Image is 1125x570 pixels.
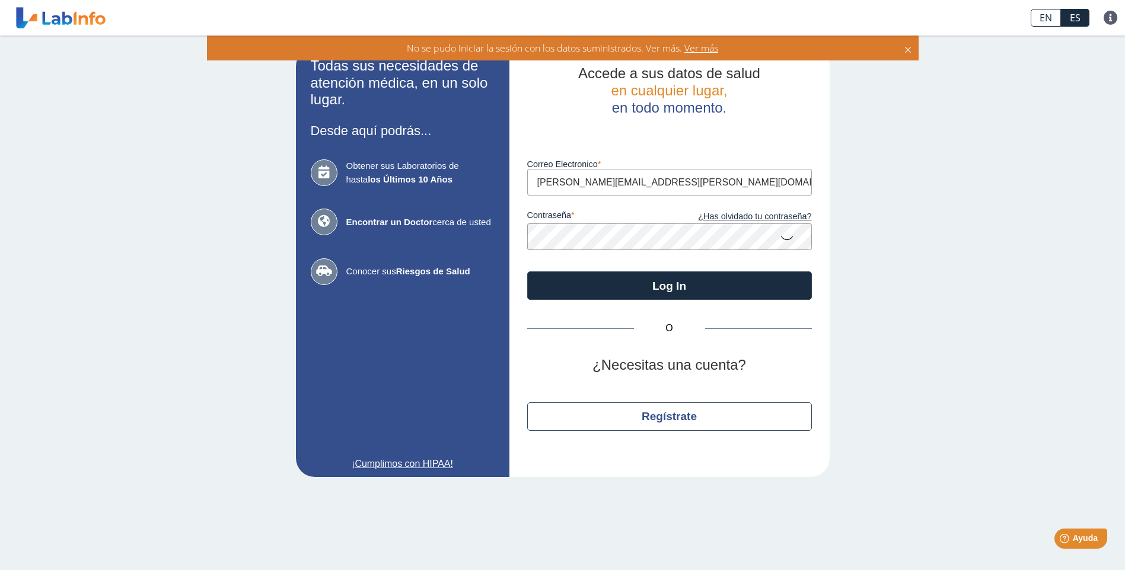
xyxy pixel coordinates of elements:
iframe: Help widget launcher [1019,524,1112,557]
a: ES [1061,9,1089,27]
b: los Últimos 10 Años [368,174,452,184]
b: Riesgos de Salud [396,266,470,276]
span: en todo momento. [612,100,726,116]
span: Conocer sus [346,265,495,278]
a: ¿Has olvidado tu contraseña? [670,210,812,223]
label: Correo Electronico [527,159,812,169]
span: en cualquier lugar, [611,82,727,98]
span: Obtener sus Laboratorios de hasta [346,159,495,186]
span: Ver más [682,41,718,55]
span: No se pudo iniciar la sesión con los datos suministrados. Ver más. [407,41,682,55]
button: Log In [527,271,812,300]
a: EN [1031,9,1061,27]
label: contraseña [527,210,670,223]
h2: ¿Necesitas una cuenta? [527,357,812,374]
span: Accede a sus datos de salud [578,65,760,81]
button: Regístrate [527,402,812,431]
span: O [634,321,705,335]
b: Encontrar un Doctor [346,217,433,227]
h3: Desde aquí podrás... [311,123,495,138]
a: ¡Cumplimos con HIPAA! [311,457,495,471]
h2: Todas sus necesidades de atención médica, en un solo lugar. [311,57,495,108]
span: cerca de usted [346,216,495,229]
